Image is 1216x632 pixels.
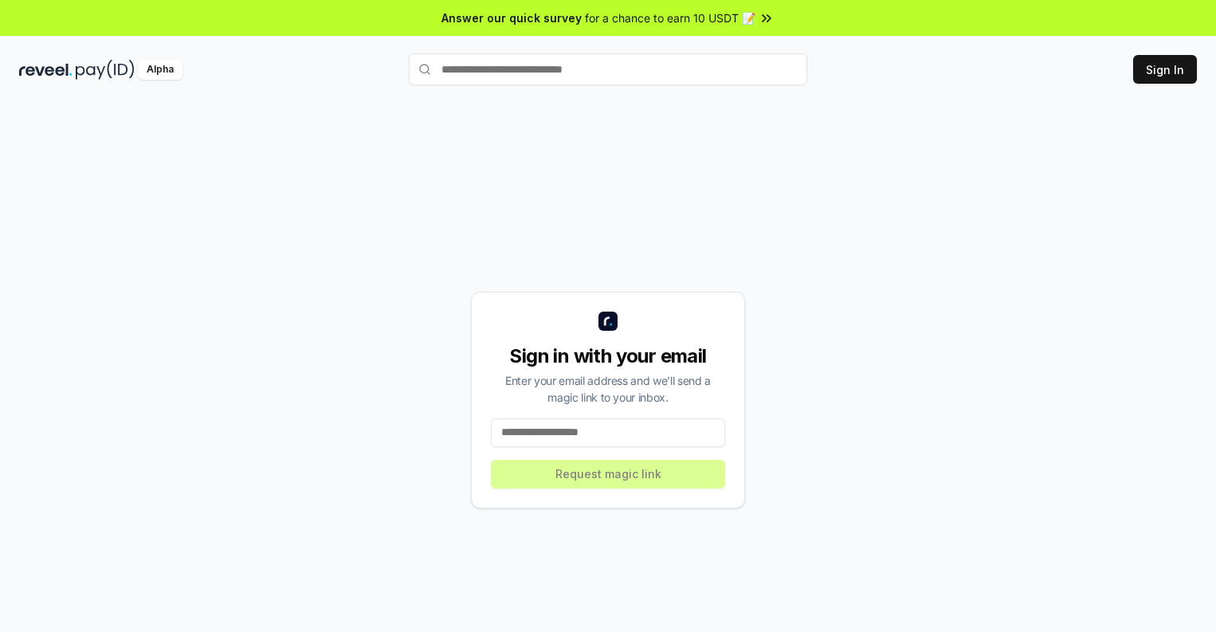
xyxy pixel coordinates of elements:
[441,10,582,26] span: Answer our quick survey
[19,60,73,80] img: reveel_dark
[138,60,182,80] div: Alpha
[491,343,725,369] div: Sign in with your email
[491,372,725,406] div: Enter your email address and we’ll send a magic link to your inbox.
[1133,55,1197,84] button: Sign In
[598,312,618,331] img: logo_small
[76,60,135,80] img: pay_id
[585,10,755,26] span: for a chance to earn 10 USDT 📝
